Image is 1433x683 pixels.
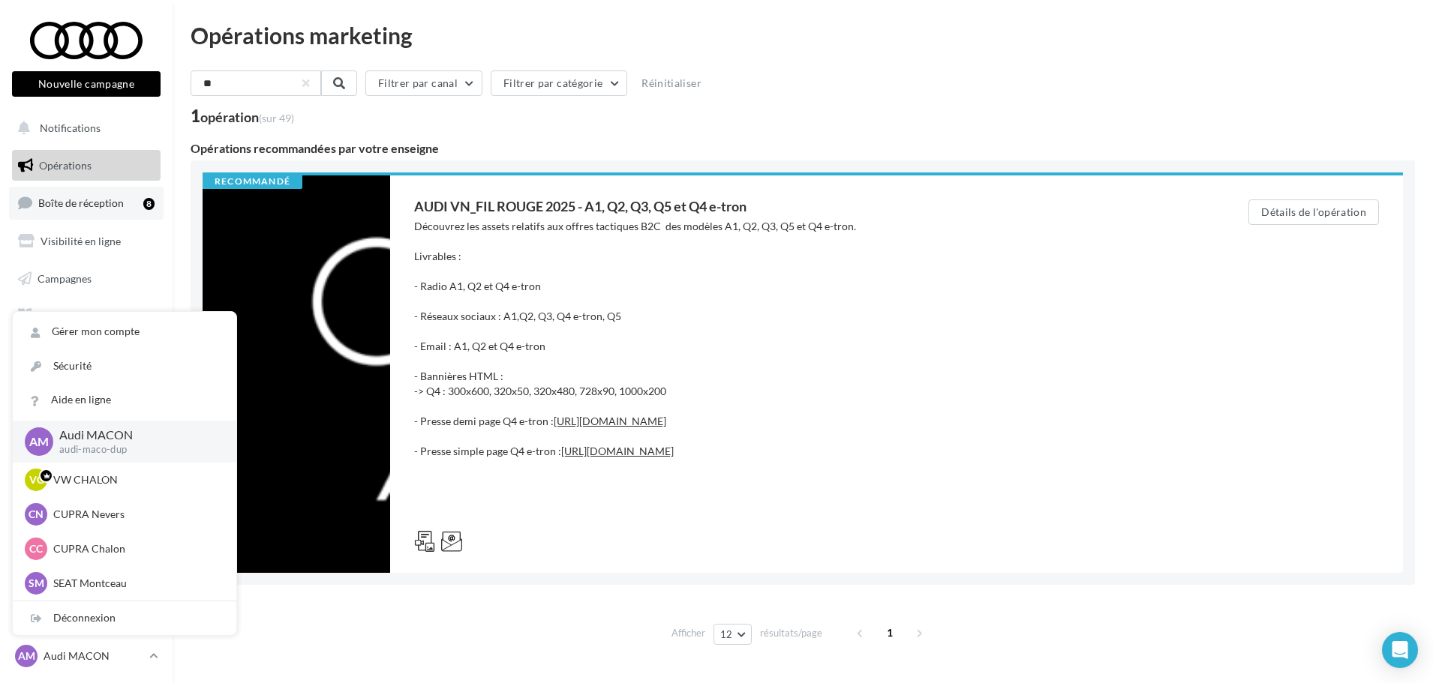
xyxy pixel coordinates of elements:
[38,271,92,284] span: Campagnes
[12,71,161,97] button: Nouvelle campagne
[414,199,1188,213] div: AUDI VN_FIL ROUGE 2025 - A1, Q2, Q3, Q5 et Q4 e-tron
[9,300,164,331] a: Médiathèque
[554,415,666,427] a: [URL][DOMAIN_NAME]
[40,121,101,134] span: Notifications
[259,112,294,124] span: (sur 49)
[9,112,158,144] button: Notifications
[143,198,155,210] div: 8
[203,175,302,189] div: Recommandé
[9,263,164,295] a: Campagnes
[18,649,35,664] span: AM
[720,628,733,640] span: 12
[53,507,218,522] p: CUPRA Nevers
[9,150,164,181] a: Opérations
[39,159,92,172] span: Opérations
[414,219,1188,519] div: Découvrez les assets relatifs aux offres tactiques B2C des modèles A1, Q2, Q3, Q5 et Q4 e-tron. L...
[365,70,482,96] button: Filtrer par canal
[53,576,218,591] p: SEAT Montceau
[44,649,143,664] p: Audi MACON
[9,226,164,257] a: Visibilité en ligne
[29,472,44,487] span: VC
[41,235,121,247] span: Visibilité en ligne
[9,187,164,219] a: Boîte de réception8
[713,624,752,645] button: 12
[191,108,294,124] div: 1
[13,349,236,383] a: Sécurité
[53,541,218,556] p: CUPRA Chalon
[491,70,627,96] button: Filtrer par catégorie
[12,642,161,670] a: AM Audi MACON
[13,315,236,349] a: Gérer mon compte
[29,507,44,522] span: CN
[878,621,902,645] span: 1
[38,309,99,322] span: Médiathèque
[13,601,236,635] div: Déconnexion
[671,626,705,640] span: Afficher
[760,626,822,640] span: résultats/page
[13,383,236,417] a: Aide en ligne
[9,337,164,382] a: PLV et print personnalisable
[191,142,1415,154] div: Opérations recommandées par votre enseigne
[635,74,707,92] button: Réinitialiser
[38,196,124,209] span: Boîte de réception
[29,576,44,591] span: SM
[59,427,212,444] p: Audi MACON
[29,433,49,450] span: AM
[29,541,43,556] span: CC
[1382,632,1418,668] div: Open Intercom Messenger
[1248,199,1379,225] button: Détails de l'opération
[59,443,212,457] p: audi-maco-dup
[200,110,294,124] div: opération
[561,445,674,457] a: [URL][DOMAIN_NAME]
[53,472,218,487] p: VW CHALON
[191,24,1415,46] div: Opérations marketing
